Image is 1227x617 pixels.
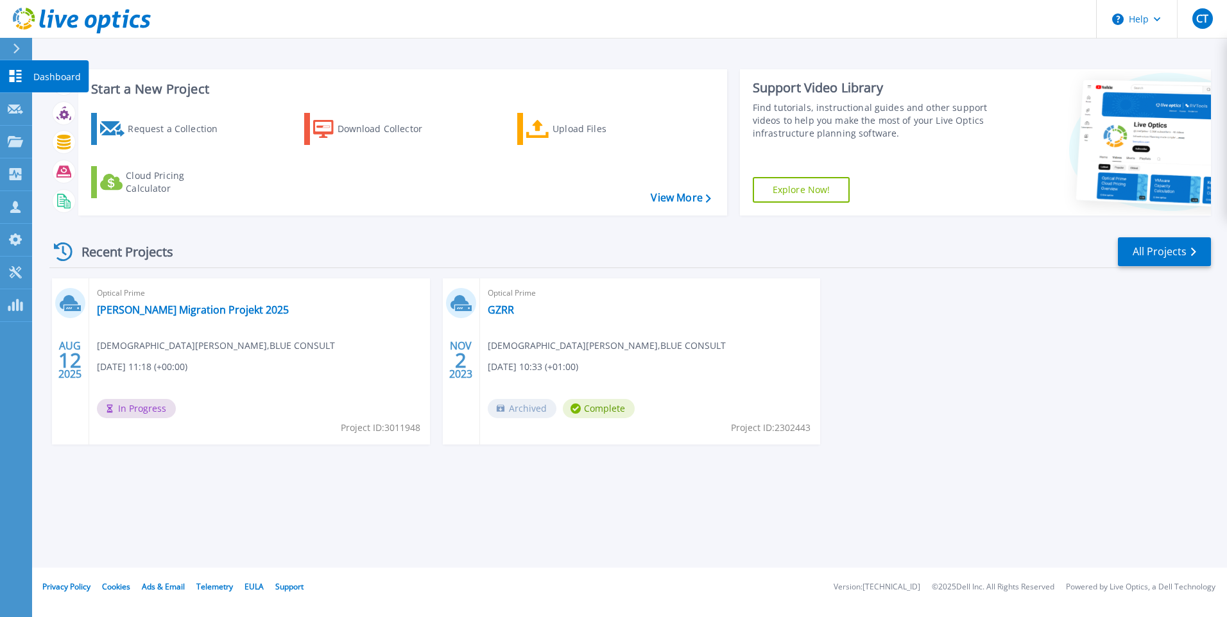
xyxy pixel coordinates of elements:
[1196,13,1208,24] span: CT
[275,581,304,592] a: Support
[58,337,82,384] div: AUG 2025
[97,303,289,316] a: [PERSON_NAME] Migration Projekt 2025
[91,166,234,198] a: Cloud Pricing Calculator
[49,236,191,267] div: Recent Projects
[553,116,655,142] div: Upload Files
[651,192,710,204] a: View More
[455,355,467,366] span: 2
[1066,583,1215,591] li: Powered by Live Optics, a Dell Technology
[753,80,993,96] div: Support Video Library
[97,339,335,353] span: [DEMOGRAPHIC_DATA][PERSON_NAME] , BLUE CONSULT
[488,303,514,316] a: GZRR
[97,399,176,418] span: In Progress
[834,583,920,591] li: Version: [TECHNICAL_ID]
[58,355,82,366] span: 12
[488,286,813,300] span: Optical Prime
[97,286,422,300] span: Optical Prime
[753,177,850,203] a: Explore Now!
[488,360,578,374] span: [DATE] 10:33 (+01:00)
[245,581,264,592] a: EULA
[753,101,993,140] div: Find tutorials, instructional guides and other support videos to help you make the most of your L...
[517,113,660,145] a: Upload Files
[338,116,440,142] div: Download Collector
[91,113,234,145] a: Request a Collection
[488,399,556,418] span: Archived
[932,583,1054,591] li: © 2025 Dell Inc. All Rights Reserved
[42,581,90,592] a: Privacy Policy
[126,169,228,195] div: Cloud Pricing Calculator
[196,581,233,592] a: Telemetry
[1118,237,1211,266] a: All Projects
[449,337,473,384] div: NOV 2023
[304,113,447,145] a: Download Collector
[33,60,81,94] p: Dashboard
[731,421,811,435] span: Project ID: 2302443
[488,339,726,353] span: [DEMOGRAPHIC_DATA][PERSON_NAME] , BLUE CONSULT
[102,581,130,592] a: Cookies
[341,421,420,435] span: Project ID: 3011948
[128,116,230,142] div: Request a Collection
[142,581,185,592] a: Ads & Email
[97,360,187,374] span: [DATE] 11:18 (+00:00)
[563,399,635,418] span: Complete
[91,82,710,96] h3: Start a New Project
